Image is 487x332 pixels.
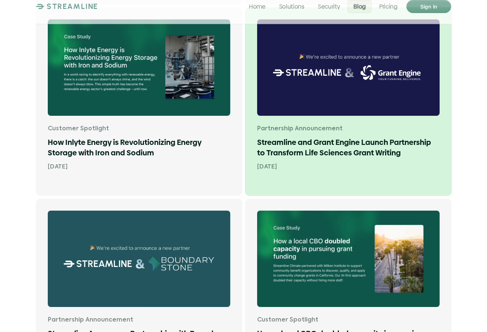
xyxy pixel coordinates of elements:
[420,1,437,11] p: Sign in
[47,2,98,11] p: STREAMLINE
[48,137,230,158] h1: How Inlyte Energy is Revolutionizing Energy Storage with Iron and Sodium
[245,7,452,196] a: Partnership AnnouncementStreamline and Grant Engine Launch Partnership to Transform Life Sciences...
[249,3,266,10] p: Home
[36,2,98,11] a: STREAMLINE
[48,211,230,307] img: Streamline partners with Boundary Stone Partners
[48,162,230,171] p: [DATE]
[354,3,366,10] p: Blog
[257,125,440,133] p: Partnership Announcement
[257,316,440,324] p: Customer Spotlight
[379,3,397,10] p: Pricing
[48,125,230,133] p: Customer Spotlight
[48,316,230,324] p: Partnership Announcement
[318,3,340,10] p: Security
[36,7,242,196] a: How Inlyte Energy is Revolutionizing Energy Storage with Iron and SodiumCustomer SpotlightHow Inl...
[48,19,230,116] img: How Inlyte Energy is Revolutionizing Energy Storage with Iron and Sodium
[279,3,305,10] p: Solutions
[257,162,440,171] p: [DATE]
[257,137,440,158] h1: Streamline and Grant Engine Launch Partnership to Transform Life Sciences Grant Writing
